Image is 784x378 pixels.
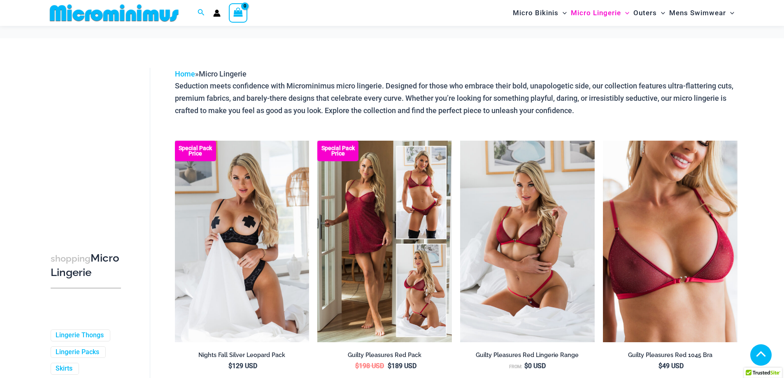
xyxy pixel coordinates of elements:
a: View Shopping Cart, empty [229,3,248,22]
span: $ [388,362,391,370]
bdi: 49 USD [658,362,684,370]
img: MM SHOP LOGO FLAT [47,4,182,22]
span: Menu Toggle [726,2,734,23]
a: Micro BikinisMenu ToggleMenu Toggle [511,2,569,23]
nav: Site Navigation [509,1,738,25]
bdi: 129 USD [228,362,257,370]
span: Outers [633,2,657,23]
img: Guilty Pleasures Red Collection Pack F [317,141,452,342]
bdi: 0 USD [524,362,546,370]
a: Guilty Pleasures Red 1045 Bra [603,351,737,362]
span: $ [524,362,528,370]
img: Guilty Pleasures Red 1045 Bra 01 [603,141,737,342]
span: Micro Lingerie [199,70,247,78]
img: Guilty Pleasures Red 1045 Bra 689 Micro 05 [460,141,595,342]
a: Nights Fall Silver Leopard Pack [175,351,309,362]
h2: Nights Fall Silver Leopard Pack [175,351,309,359]
a: Lingerie Thongs [56,331,104,340]
span: $ [355,362,359,370]
bdi: 198 USD [355,362,384,370]
a: OutersMenu ToggleMenu Toggle [631,2,667,23]
a: Account icon link [213,9,221,17]
span: Micro Lingerie [571,2,621,23]
bdi: 189 USD [388,362,416,370]
span: » [175,70,247,78]
span: $ [228,362,232,370]
span: Micro Bikinis [513,2,558,23]
span: Menu Toggle [558,2,567,23]
b: Special Pack Price [175,146,216,156]
a: Search icon link [198,8,205,18]
a: Home [175,70,195,78]
a: Lingerie Packs [56,348,99,357]
h2: Guilty Pleasures Red 1045 Bra [603,351,737,359]
span: Menu Toggle [657,2,665,23]
b: Special Pack Price [317,146,358,156]
span: Mens Swimwear [669,2,726,23]
a: Guilty Pleasures Red Pack [317,351,452,362]
p: Seduction meets confidence with Microminimus micro lingerie. Designed for those who embrace their... [175,80,737,116]
iframe: TrustedSite Certified [51,61,125,226]
a: Guilty Pleasures Red Collection Pack F Guilty Pleasures Red Collection Pack BGuilty Pleasures Red... [317,141,452,342]
a: Micro LingerieMenu ToggleMenu Toggle [569,2,631,23]
h2: Guilty Pleasures Red Lingerie Range [460,351,595,359]
h3: Micro Lingerie [51,251,121,280]
span: Menu Toggle [621,2,629,23]
span: $ [658,362,662,370]
span: shopping [51,253,91,264]
a: Guilty Pleasures Red 1045 Bra 01Guilty Pleasures Red 1045 Bra 02Guilty Pleasures Red 1045 Bra 02 [603,141,737,342]
h2: Guilty Pleasures Red Pack [317,351,452,359]
a: Skirts [56,364,72,373]
a: Mens SwimwearMenu ToggleMenu Toggle [667,2,736,23]
span: From: [509,364,522,369]
a: Nights Fall Silver Leopard 1036 Bra 6046 Thong 09v2 Nights Fall Silver Leopard 1036 Bra 6046 Thon... [175,141,309,342]
a: Guilty Pleasures Red Lingerie Range [460,351,595,362]
img: Nights Fall Silver Leopard 1036 Bra 6046 Thong 09v2 [175,141,309,342]
a: Guilty Pleasures Red 1045 Bra 689 Micro 05Guilty Pleasures Red 1045 Bra 689 Micro 06Guilty Pleasu... [460,141,595,342]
